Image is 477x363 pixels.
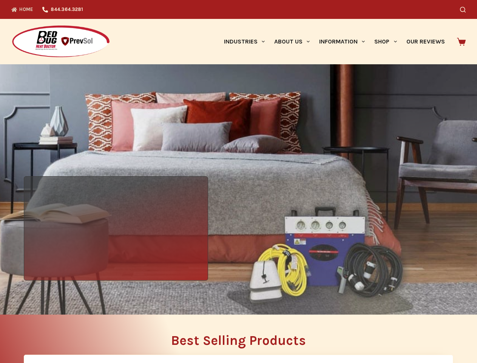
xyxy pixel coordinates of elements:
[401,19,449,64] a: Our Reviews
[370,19,401,64] a: Shop
[11,25,110,59] img: Prevsol/Bed Bug Heat Doctor
[219,19,449,64] nav: Primary
[219,19,269,64] a: Industries
[460,7,466,12] button: Search
[315,19,370,64] a: Information
[269,19,314,64] a: About Us
[24,334,453,347] h2: Best Selling Products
